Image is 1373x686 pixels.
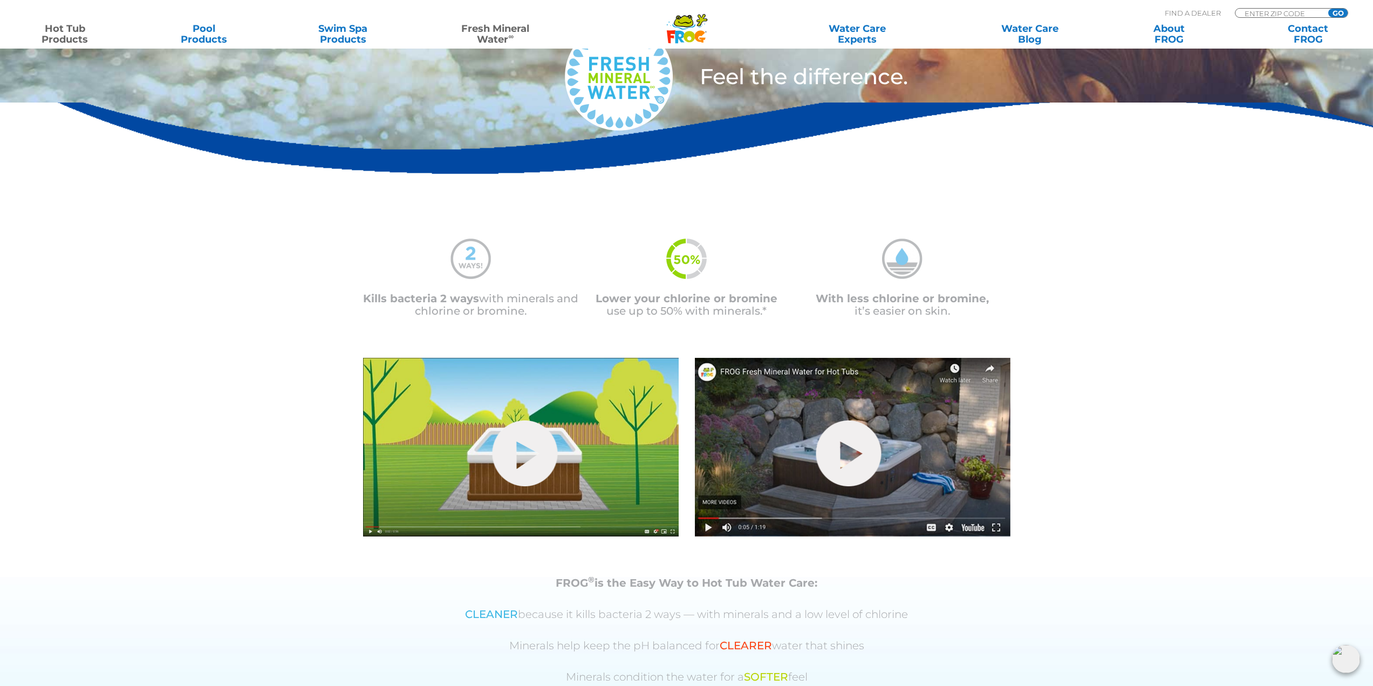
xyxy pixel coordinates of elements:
[428,23,563,45] a: Fresh MineralWater∞
[465,608,518,621] span: CLEANER
[565,23,673,131] img: fresh-mineral-water-logo-medium
[795,293,1010,317] p: it’s easier on skin.
[588,574,595,585] sup: ®
[150,23,258,45] a: PoolProducts
[1165,8,1221,18] p: Find A Dealer
[363,293,579,317] p: with minerals and chlorine or bromine.
[1254,23,1362,45] a: ContactFROG
[377,640,997,652] p: Minerals help keep the pH balanced for water that shines
[976,23,1084,45] a: Water CareBlog
[508,32,514,40] sup: ∞
[1332,645,1360,673] img: openIcon
[666,239,707,279] img: fmw-50percent-icon
[579,293,795,317] p: use up to 50% with minerals.*
[1244,9,1316,18] input: Zip Code Form
[744,670,788,683] span: SOFTER
[11,23,119,45] a: Hot TubProducts
[556,576,817,589] strong: FROG is the Easy Way to Hot Tub Water Care:
[377,608,997,621] p: because it kills bacteria 2 ways — with minerals and a low level of chlorine
[695,358,1010,536] img: fmw-hot-tub-cover-2
[700,66,1258,87] h3: Feel the difference.
[769,23,945,45] a: Water CareExperts
[1328,9,1348,17] input: GO
[363,358,679,536] img: fmw-hot-tub-cover-1
[1115,23,1223,45] a: AboutFROG
[289,23,397,45] a: Swim SpaProducts
[377,671,997,683] p: Minerals condition the water for a feel
[450,239,491,279] img: mineral-water-2-ways
[363,292,479,305] span: Kills bacteria 2 ways
[720,639,772,652] span: CLEARER
[882,239,923,279] img: mineral-water-less-chlorine
[816,292,989,305] span: With less chlorine or bromine,
[596,292,777,305] span: Lower your chlorine or bromine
